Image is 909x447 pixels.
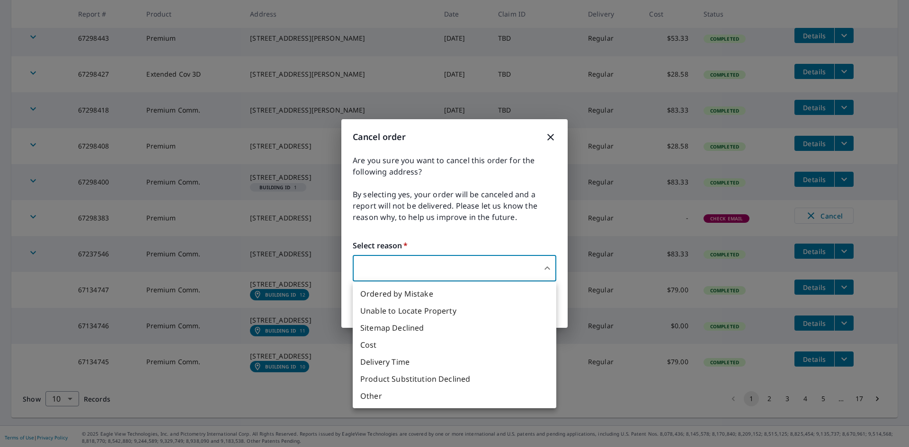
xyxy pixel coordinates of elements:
[353,387,556,404] li: Other
[353,285,556,302] li: Ordered by Mistake
[353,370,556,387] li: Product Substitution Declined
[353,302,556,319] li: Unable to Locate Property
[353,353,556,370] li: Delivery Time
[353,336,556,353] li: Cost
[353,319,556,336] li: Sitemap Declined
